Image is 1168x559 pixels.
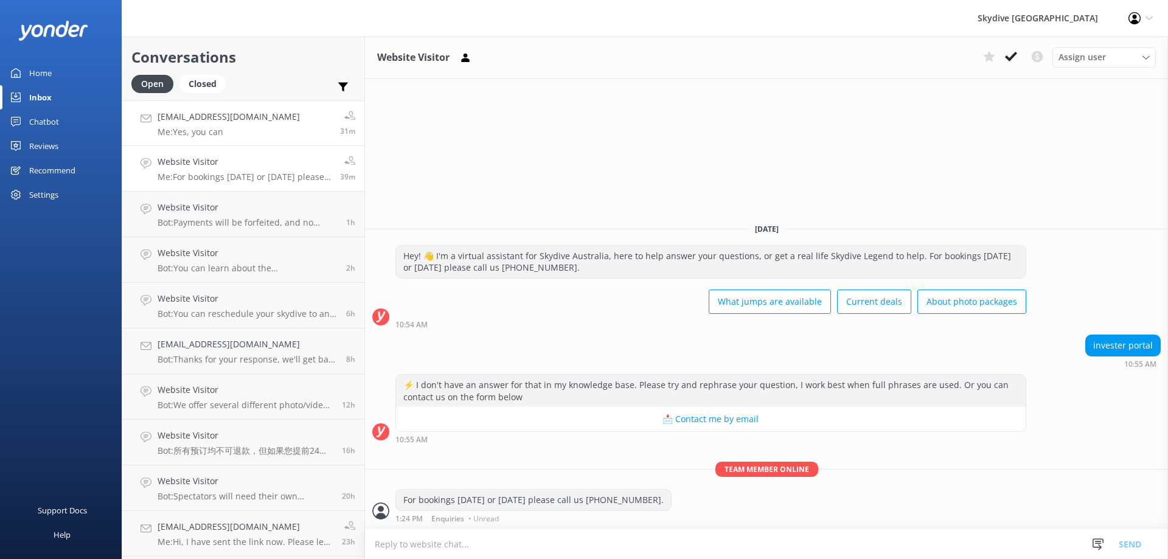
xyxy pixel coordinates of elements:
[158,354,337,365] p: Bot: Thanks for your response, we'll get back to you as soon as we can during opening hours.
[837,290,911,314] button: Current deals
[342,536,355,547] span: Oct 14 2025 03:01pm (UTC +10:00) Australia/Brisbane
[346,308,355,319] span: Oct 15 2025 07:10am (UTC +10:00) Australia/Brisbane
[158,246,337,260] h4: Website Visitor
[431,515,464,523] span: Enquiries
[122,192,364,237] a: Website VisitorBot:Payments will be forfeited, and no refunds will be given if a customer fails t...
[158,383,333,397] h4: Website Visitor
[1058,50,1106,64] span: Assign user
[158,217,337,228] p: Bot: Payments will be forfeited, and no refunds will be given if a customer fails to go through w...
[122,328,364,374] a: [EMAIL_ADDRESS][DOMAIN_NAME]Bot:Thanks for your response, we'll get back to you as soon as we can...
[158,127,300,137] p: Me: Yes, you can
[38,498,87,523] div: Support Docs
[158,429,333,442] h4: Website Visitor
[395,436,428,443] strong: 10:55 AM
[122,100,364,146] a: [EMAIL_ADDRESS][DOMAIN_NAME]Me:Yes, you can31m
[346,263,355,273] span: Oct 15 2025 11:23am (UTC +10:00) Australia/Brisbane
[29,134,58,158] div: Reviews
[29,158,75,182] div: Recommend
[29,85,52,109] div: Inbox
[395,320,1026,328] div: Oct 15 2025 10:54am (UTC +10:00) Australia/Brisbane
[396,246,1026,278] div: Hey! 👋 I'm a virtual assistant for Skydive Australia, here to help answer your questions, or get ...
[346,354,355,364] span: Oct 15 2025 05:42am (UTC +10:00) Australia/Brisbane
[1052,47,1156,67] div: Assign User
[131,75,173,93] div: Open
[179,77,232,90] a: Closed
[158,155,331,168] h4: Website Visitor
[158,491,333,502] p: Bot: Spectators will need their own transport as there can be travel required to get to the landi...
[158,520,333,533] h4: [EMAIL_ADDRESS][DOMAIN_NAME]
[715,462,818,477] span: Team member online
[158,536,333,547] p: Me: Hi, I have sent the link now. Please let us know if you haven't received it
[917,290,1026,314] button: About photo packages
[122,146,364,192] a: Website VisitorMe:For bookings [DATE] or [DATE] please call us [PHONE_NUMBER].39m
[342,445,355,456] span: Oct 14 2025 09:51pm (UTC +10:00) Australia/Brisbane
[158,263,337,274] p: Bot: You can learn about the [PERSON_NAME] Bay Solo Skydive Course and book online at [URL][DOMAI...
[395,515,423,523] strong: 1:24 PM
[131,77,179,90] a: Open
[346,217,355,227] span: Oct 15 2025 12:35pm (UTC +10:00) Australia/Brisbane
[396,375,1026,407] div: ⚡ I don't have an answer for that in my knowledge base. Please try and rephrase your question, I ...
[396,407,1026,431] button: 📩 Contact me by email
[158,308,337,319] p: Bot: You can reschedule your skydive to an alternative date or location if you provide 24 hours n...
[29,182,58,207] div: Settings
[131,46,355,69] h2: Conversations
[158,292,337,305] h4: Website Visitor
[468,515,499,523] span: • Unread
[122,283,364,328] a: Website VisitorBot:You can reschedule your skydive to an alternative date or location if you prov...
[395,514,672,523] div: Oct 15 2025 01:24pm (UTC +10:00) Australia/Brisbane
[340,172,355,182] span: Oct 15 2025 01:24pm (UTC +10:00) Australia/Brisbane
[158,172,331,182] p: Me: For bookings [DATE] or [DATE] please call us [PHONE_NUMBER].
[179,75,226,93] div: Closed
[158,110,300,123] h4: [EMAIL_ADDRESS][DOMAIN_NAME]
[377,50,450,66] h3: Website Visitor
[122,511,364,557] a: [EMAIL_ADDRESS][DOMAIN_NAME]Me:Hi, I have sent the link now. Please let us know if you haven't re...
[340,126,355,136] span: Oct 15 2025 02:03pm (UTC +10:00) Australia/Brisbane
[122,465,364,511] a: Website VisitorBot:Spectators will need their own transport as there can be travel required to ge...
[342,491,355,501] span: Oct 14 2025 05:44pm (UTC +10:00) Australia/Brisbane
[122,420,364,465] a: Website VisitorBot:所有预订均不可退款，但如果您提前24小时通知，我们可以将您的跳伞重新安排到其他日期或其他跳伞地点。您需要与我们联系以安排更改。您可以拨打电话 [PHONE_...
[395,321,428,328] strong: 10:54 AM
[342,400,355,410] span: Oct 15 2025 01:08am (UTC +10:00) Australia/Brisbane
[18,21,88,41] img: yonder-white-logo.png
[122,374,364,420] a: Website VisitorBot:We offer several different photo/video packages! The Dedicated/Ultimate packag...
[122,237,364,283] a: Website VisitorBot:You can learn about the [PERSON_NAME] Bay Solo Skydive Course and book online ...
[748,224,786,234] span: [DATE]
[29,109,59,134] div: Chatbot
[709,290,831,314] button: What jumps are available
[158,201,337,214] h4: Website Visitor
[158,338,337,351] h4: [EMAIL_ADDRESS][DOMAIN_NAME]
[395,435,1026,443] div: Oct 15 2025 10:55am (UTC +10:00) Australia/Brisbane
[29,61,52,85] div: Home
[1086,335,1160,356] div: invester portal
[1085,359,1161,368] div: Oct 15 2025 10:55am (UTC +10:00) Australia/Brisbane
[1124,361,1156,368] strong: 10:55 AM
[54,523,71,547] div: Help
[158,445,333,456] p: Bot: 所有预订均不可退款，但如果您提前24小时通知，我们可以将您的跳伞重新安排到其他日期或其他跳伞地点。您需要与我们联系以安排更改。您可以拨打电话 [PHONE_NUMBER] 或发送电子邮...
[158,400,333,411] p: Bot: We offer several different photo/video packages! The Dedicated/Ultimate packages provide the...
[396,490,671,510] div: For bookings [DATE] or [DATE] please call us [PHONE_NUMBER].
[158,474,333,488] h4: Website Visitor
